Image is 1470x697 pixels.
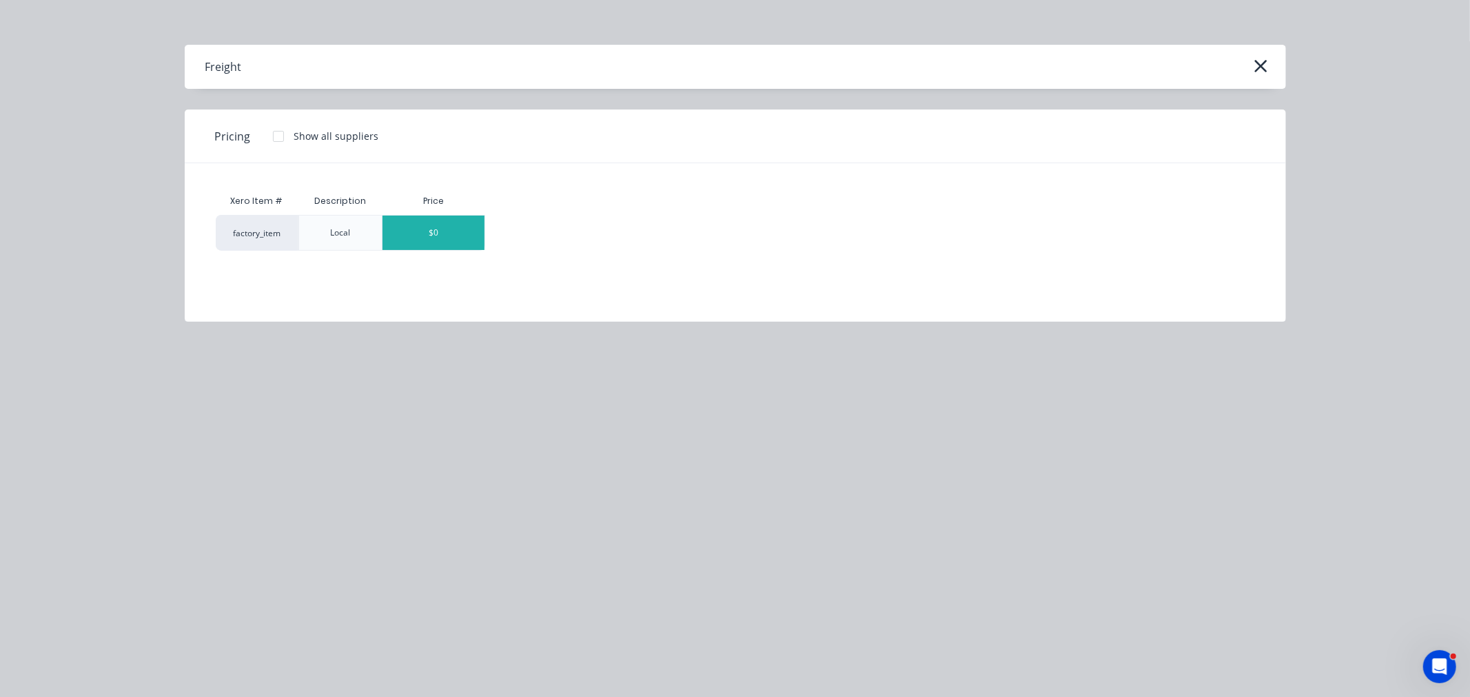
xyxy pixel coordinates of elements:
[330,227,350,239] div: Local
[216,187,298,215] div: Xero Item #
[1423,650,1456,683] iframe: Intercom live chat
[303,184,377,218] div: Description
[382,187,485,215] div: Price
[294,129,379,143] div: Show all suppliers
[382,216,484,250] div: $0
[216,215,298,251] div: factory_item
[215,128,251,145] span: Pricing
[205,59,242,75] div: Freight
